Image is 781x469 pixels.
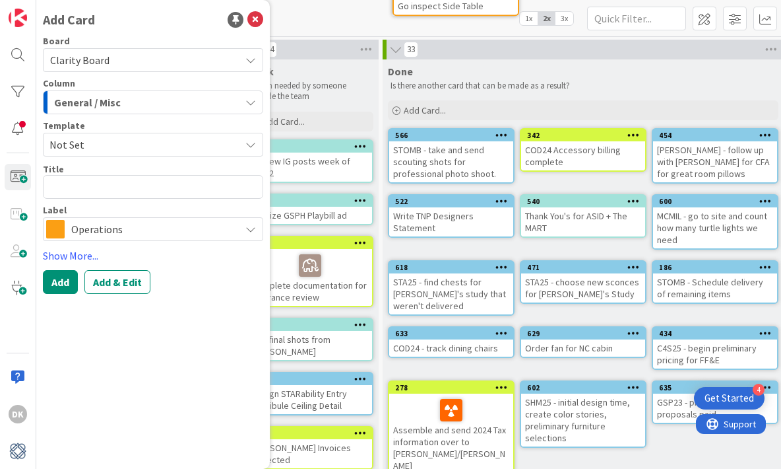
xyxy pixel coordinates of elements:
[395,197,513,206] div: 522
[263,116,305,127] span: Add Card...
[9,442,27,460] img: avatar
[9,405,27,423] div: DK
[521,129,645,170] div: 342COD24 Accessory billing complete
[520,128,646,172] a: 342COD24 Accessory billing complete
[254,375,372,384] div: 163
[389,262,513,273] div: 618
[653,129,777,141] div: 454
[395,263,513,272] div: 618
[659,131,777,140] div: 454
[652,194,778,250] a: 600MCMIL - go to site and count how many turtle lights we need
[653,340,777,369] div: C4S25 - begin preliminary pricing for FF&E
[249,81,371,102] p: Action needed by someone outside the team
[388,326,515,358] a: 633COD24 - track dining chairs
[653,129,777,182] div: 454[PERSON_NAME] - follow up with [PERSON_NAME] for CFA for great room pillows
[388,260,515,316] a: 618STA25 - find chests for [PERSON_NAME]'s study that weren't delivered
[389,196,513,207] div: 522
[520,326,646,358] a: 629Order fan for NC cabin
[389,207,513,236] div: Write TNP Designers Statement
[521,394,645,447] div: SHM25 - initial design time, create color stories, preliminary furniture selections
[248,141,372,153] div: 613
[653,394,777,423] div: GSP23 - print PO's from proposals paid
[653,328,777,369] div: 434C4S25 - begin preliminary pricing for FF&E
[389,340,513,357] div: COD24 - track dining chairs
[704,392,754,405] div: Get Started
[248,373,372,385] div: 163
[653,382,777,394] div: 635
[43,205,67,215] span: Label
[521,382,645,447] div: 602SHM25 - initial design time, create color stories, preliminary furniture selections
[389,141,513,182] div: STOMB - take and send scouting shots for professional photo shoot.
[248,207,372,224] div: Finalize GSPH Playbill ad
[521,328,645,357] div: 629Order fan for NC cabin
[652,128,778,184] a: 454[PERSON_NAME] - follow up with [PERSON_NAME] for CFA for great room pillows
[9,9,27,27] img: Visit kanbanzone.com
[653,273,777,303] div: STOMB - Schedule delivery of remaining items
[653,328,777,340] div: 434
[248,237,372,306] div: 497Complete documentation for insurance review
[248,319,372,331] div: 535
[521,328,645,340] div: 629
[520,12,538,25] span: 1x
[43,270,78,294] button: Add
[527,197,645,206] div: 540
[43,90,263,114] button: General / Misc
[527,131,645,140] div: 342
[389,382,513,394] div: 278
[653,382,777,423] div: 635GSP23 - print PO's from proposals paid
[43,163,64,175] label: Title
[521,196,645,207] div: 540
[248,385,372,414] div: Design STARability Entry Vestibule Ceiling Detail
[248,153,372,182] div: Review IG posts week of 09/22
[389,328,513,357] div: 633COD24 - track dining chairs
[84,270,150,294] button: Add & Edit
[49,136,230,153] span: Not Set
[753,384,765,396] div: 4
[538,12,555,25] span: 2x
[652,326,778,370] a: 434C4S25 - begin preliminary pricing for FF&E
[247,139,373,183] a: 613Review IG posts week of 09/22
[653,262,777,273] div: 186
[247,194,373,225] a: 611Finalize GSPH Playbill ad
[248,141,372,182] div: 613Review IG posts week of 09/22
[520,380,646,448] a: 602SHM25 - initial design time, create color stories, preliminary furniture selections
[389,262,513,314] div: 618STA25 - find chests for [PERSON_NAME]'s study that weren't delivered
[521,141,645,170] div: COD24 Accessory billing complete
[247,236,373,307] a: 497Complete documentation for insurance review
[404,42,418,57] span: 33
[248,319,372,360] div: 535Get final shots from [PERSON_NAME]
[389,129,513,182] div: 566STOMB - take and send scouting shots for professional photo shoot.
[263,42,277,57] span: 14
[521,129,645,141] div: 342
[521,340,645,357] div: Order fan for NC cabin
[43,121,85,130] span: Template
[653,207,777,248] div: MCMIL - go to site and count how many turtle lights we need
[248,237,372,249] div: 497
[652,260,778,304] a: 186STOMB - Schedule delivery of remaining items
[395,131,513,140] div: 566
[527,329,645,338] div: 629
[653,196,777,248] div: 600MCMIL - go to site and count how many turtle lights we need
[54,94,121,111] span: General / Misc
[659,329,777,338] div: 434
[521,196,645,236] div: 540Thank You's for ASID + The MART
[395,329,513,338] div: 633
[71,220,234,238] span: Operations
[521,207,645,236] div: Thank You's for ASID + The MART
[43,10,95,30] div: Add Card
[521,382,645,394] div: 602
[389,328,513,340] div: 633
[404,104,446,116] span: Add Card...
[43,79,75,88] span: Column
[521,273,645,303] div: STA25 - choose new sconces for [PERSON_NAME]'s Study
[43,36,70,46] span: Board
[389,129,513,141] div: 566
[395,383,513,392] div: 278
[248,427,372,468] div: 391[PERSON_NAME] Invoices Collected
[254,238,372,248] div: 497
[28,2,60,18] span: Support
[254,142,372,151] div: 613
[50,54,109,67] span: Clarity Board
[247,318,373,361] a: 535Get final shots from [PERSON_NAME]
[247,372,373,415] a: 163Design STARability Entry Vestibule Ceiling Detail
